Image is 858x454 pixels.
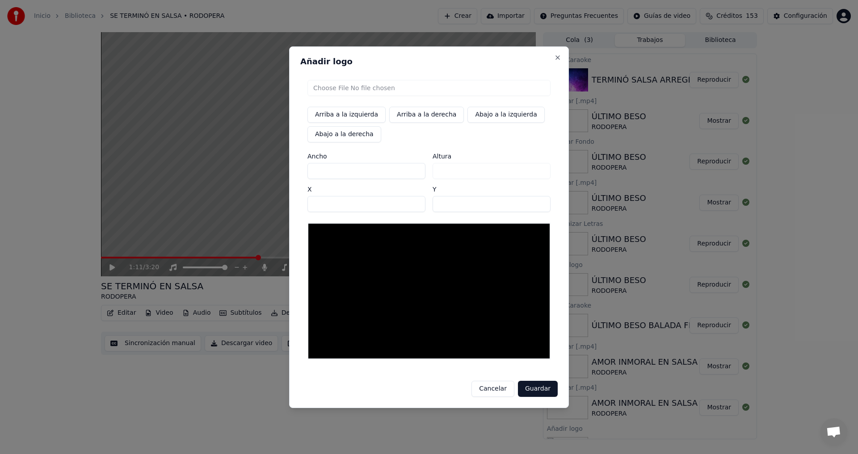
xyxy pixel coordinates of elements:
[471,381,514,397] button: Cancelar
[518,381,558,397] button: Guardar
[433,153,551,159] label: Altura
[307,107,386,123] button: Arriba a la izquierda
[307,186,425,192] label: X
[307,153,425,159] label: Ancho
[300,58,558,66] h2: Añadir logo
[389,107,464,123] button: Arriba a la derecha
[433,186,551,192] label: Y
[467,107,544,123] button: Abajo a la izquierda
[307,126,381,142] button: Abajo a la derecha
